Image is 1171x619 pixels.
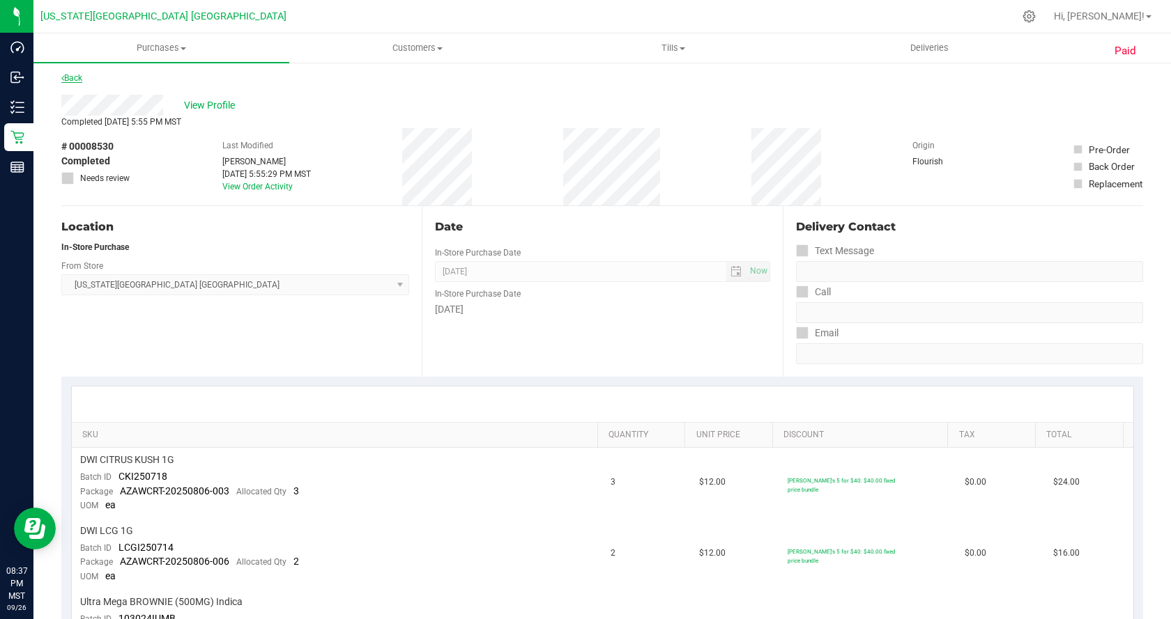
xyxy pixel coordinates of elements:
[1089,159,1135,173] div: Back Order
[788,548,896,564] span: [PERSON_NAME]'s 5 for $40: $40.00 fixed price bundle
[80,595,243,609] span: Ultra Mega BROWNIE (500MG) Indica
[6,565,27,602] p: 08:37 PM MST
[891,42,967,54] span: Deliveries
[912,155,982,168] div: Flourish
[1053,547,1080,560] span: $16.00
[61,154,110,169] span: Completed
[289,33,545,63] a: Customers
[80,557,113,567] span: Package
[611,476,615,489] span: 3
[1115,43,1136,59] span: Paid
[290,42,544,54] span: Customers
[236,557,286,567] span: Allocated Qty
[236,487,286,496] span: Allocated Qty
[80,453,174,467] span: DWI CITRUS KUSH 1G
[696,430,767,441] a: Unit Price
[699,476,726,489] span: $12.00
[699,547,726,560] span: $12.00
[609,430,680,441] a: Quantity
[10,70,24,84] inline-svg: Inbound
[435,219,770,235] div: Date
[6,602,27,613] p: 09/26
[61,219,409,235] div: Location
[222,139,273,152] label: Last Modified
[1089,143,1130,157] div: Pre-Order
[14,508,56,549] iframe: Resource center
[222,182,293,191] a: View Order Activity
[61,139,114,154] span: # 00008530
[959,430,1030,441] a: Tax
[10,40,24,54] inline-svg: Dashboard
[61,260,103,272] label: From Store
[120,556,229,567] span: AZAWCRT-20250806-006
[184,98,240,113] span: View Profile
[1046,430,1117,441] a: Total
[796,219,1143,235] div: Delivery Contact
[118,471,167,482] span: CKI250718
[118,542,174,553] span: LCGI250714
[788,477,896,493] span: [PERSON_NAME]'s 5 for $40: $40.00 fixed price bundle
[912,139,935,152] label: Origin
[33,42,289,54] span: Purchases
[80,524,133,538] span: DWI LCG 1G
[80,487,113,496] span: Package
[546,42,800,54] span: Tills
[80,472,112,482] span: Batch ID
[10,100,24,114] inline-svg: Inventory
[796,261,1143,282] input: Format: (999) 999-9999
[222,168,311,180] div: [DATE] 5:55:29 PM MST
[61,117,181,127] span: Completed [DATE] 5:55 PM MST
[293,556,299,567] span: 2
[80,543,112,553] span: Batch ID
[965,476,986,489] span: $0.00
[1053,476,1080,489] span: $24.00
[82,430,592,441] a: SKU
[222,155,311,168] div: [PERSON_NAME]
[1020,10,1038,23] div: Manage settings
[783,430,942,441] a: Discount
[40,10,286,22] span: [US_STATE][GEOGRAPHIC_DATA] [GEOGRAPHIC_DATA]
[105,570,116,581] span: ea
[611,547,615,560] span: 2
[545,33,801,63] a: Tills
[105,499,116,510] span: ea
[796,241,874,261] label: Text Message
[80,501,98,510] span: UOM
[435,288,521,300] label: In-Store Purchase Date
[435,246,521,259] label: In-Store Purchase Date
[796,282,831,302] label: Call
[10,160,24,174] inline-svg: Reports
[965,547,986,560] span: $0.00
[120,485,229,496] span: AZAWCRT-20250806-003
[33,33,289,63] a: Purchases
[80,572,98,581] span: UOM
[796,302,1143,323] input: Format: (999) 999-9999
[293,485,299,496] span: 3
[61,242,129,252] strong: In-Store Purchase
[1089,177,1142,191] div: Replacement
[802,33,1057,63] a: Deliveries
[80,172,130,185] span: Needs review
[796,323,839,343] label: Email
[10,130,24,144] inline-svg: Retail
[61,73,82,83] a: Back
[1054,10,1145,22] span: Hi, [PERSON_NAME]!
[435,302,770,317] div: [DATE]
